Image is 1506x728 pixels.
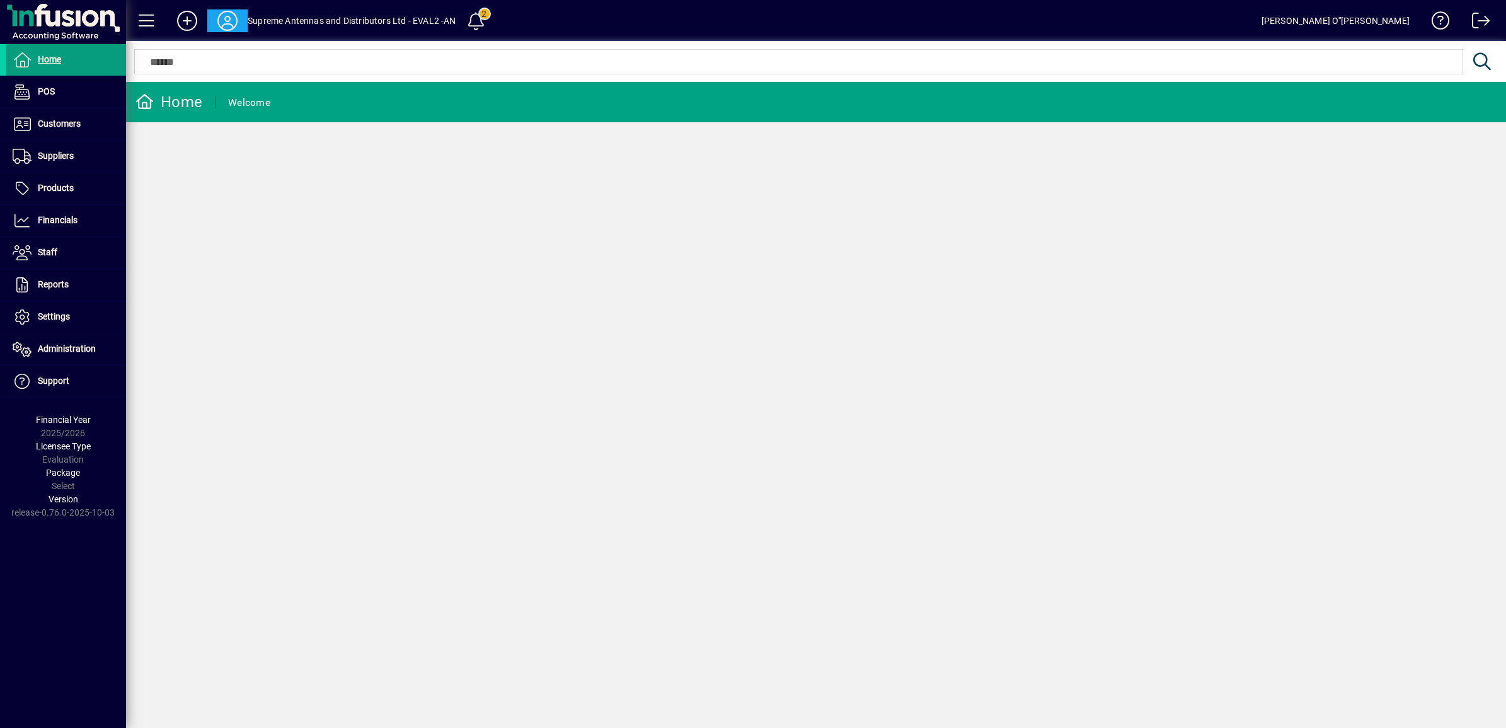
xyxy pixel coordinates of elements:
[36,441,91,451] span: Licensee Type
[38,86,55,96] span: POS
[38,376,69,386] span: Support
[1262,11,1410,31] div: [PERSON_NAME] O''[PERSON_NAME]
[135,92,202,112] div: Home
[6,301,126,333] a: Settings
[38,311,70,321] span: Settings
[6,366,126,397] a: Support
[1463,3,1490,43] a: Logout
[6,108,126,140] a: Customers
[207,9,248,32] button: Profile
[6,173,126,204] a: Products
[36,415,91,425] span: Financial Year
[38,183,74,193] span: Products
[6,269,126,301] a: Reports
[38,54,61,64] span: Home
[38,118,81,129] span: Customers
[38,279,69,289] span: Reports
[46,468,80,478] span: Package
[248,11,456,31] div: Supreme Antennas and Distributors Ltd - EVAL2 -AN
[38,344,96,354] span: Administration
[49,494,78,504] span: Version
[38,215,78,225] span: Financials
[6,205,126,236] a: Financials
[6,333,126,365] a: Administration
[38,151,74,161] span: Suppliers
[6,76,126,108] a: POS
[38,247,57,257] span: Staff
[6,237,126,269] a: Staff
[1422,3,1450,43] a: Knowledge Base
[6,141,126,172] a: Suppliers
[167,9,207,32] button: Add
